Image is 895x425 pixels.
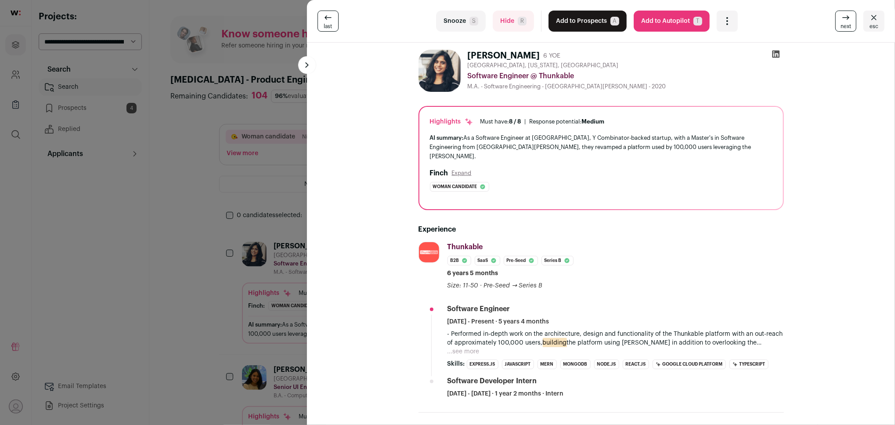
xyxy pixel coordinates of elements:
span: A [610,17,619,25]
img: 80d906821de5157d37ca9f3e18f2708ab073f2a28d4310132b20f86a939bd433 [419,50,461,92]
li: TypeScript [729,360,769,369]
span: S [469,17,478,25]
a: next [835,11,856,32]
li: Pre-seed [504,256,538,265]
li: Series B [541,256,574,265]
div: 6 YOE [544,51,561,60]
li: JavaScript [502,360,534,369]
button: Close [863,11,884,32]
li: Node.js [594,360,619,369]
span: last [324,23,332,30]
span: Pre-Seed → Series B [484,283,543,289]
li: Google Cloud Platform [653,360,726,369]
div: Software Engineer @ Thunkable [468,71,784,81]
button: ...see more [447,347,480,356]
span: AI summary: [430,135,464,141]
button: Expand [452,170,472,177]
span: T [693,17,702,25]
div: Must have: [480,118,521,125]
button: Open dropdown [717,11,738,32]
span: [DATE] - Present · 5 years 4 months [447,317,549,326]
li: SaaS [475,256,500,265]
h2: Finch [430,168,448,178]
span: next [841,23,851,30]
li: B2B [447,256,471,265]
a: last [318,11,339,32]
div: Response potential: [530,118,605,125]
div: Highlights [430,117,473,126]
span: R [518,17,527,25]
button: SnoozeS [436,11,486,32]
h2: Experience [419,224,784,235]
img: fd21c69e27f482adc2893430d95ef23fa5107d6ffb9998b711898211d58586e7 [419,242,439,262]
span: [DATE] - [DATE] · 1 year 2 months · Intern [447,389,564,398]
span: · [480,281,482,290]
span: 8 / 8 [509,119,521,124]
span: [GEOGRAPHIC_DATA], [US_STATE], [GEOGRAPHIC_DATA] [468,62,619,69]
div: Software Engineer [447,304,510,314]
li: MongoDB [560,360,591,369]
span: Skills: [447,360,465,368]
li: MERN [538,360,557,369]
span: Medium [582,119,605,124]
ul: | [480,118,605,125]
span: Woman candidate [433,182,477,191]
li: Express.js [467,360,498,369]
li: React.js [623,360,649,369]
span: Size: 11-50 [447,283,479,289]
span: Thunkable [447,243,483,251]
h1: [PERSON_NAME] [468,50,540,62]
div: Software Developer Intern [447,376,537,386]
p: - Performed in-depth work on the architecture, design and functionality of the Thunkable platform... [447,330,784,347]
button: Add to AutopilotT [634,11,710,32]
span: 6 years 5 months [447,269,498,278]
button: Add to ProspectsA [549,11,627,32]
button: HideR [493,11,534,32]
span: esc [870,23,878,30]
div: As a Software Engineer at [GEOGRAPHIC_DATA], Y Combinator-backed startup, with a Master's in Soft... [430,133,772,161]
div: M.A. - Software Engineering - [GEOGRAPHIC_DATA][PERSON_NAME] - 2020 [468,83,784,90]
mark: building [543,338,567,348]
